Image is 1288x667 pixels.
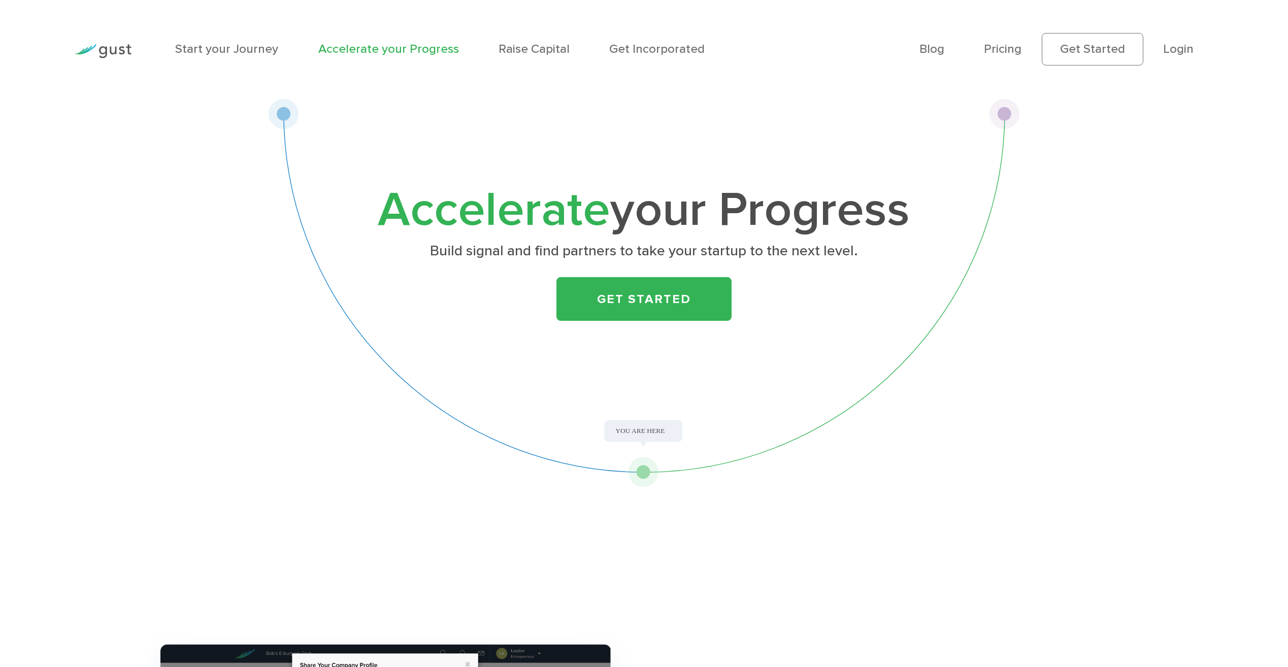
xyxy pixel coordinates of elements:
[378,181,610,239] span: Accelerate
[1163,42,1194,56] a: Login
[379,242,910,261] p: Build signal and find partners to take your startup to the next level.
[609,42,705,56] a: Get Incorporated
[499,42,570,56] a: Raise Capital
[1042,33,1143,65] a: Get Started
[919,42,944,56] a: Blog
[984,42,1021,56] a: Pricing
[373,188,914,232] h1: your Progress
[556,277,732,321] a: Get Started
[175,42,278,56] a: Start your Journey
[318,42,459,56] a: Accelerate your Progress
[75,44,131,58] img: Gust Logo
